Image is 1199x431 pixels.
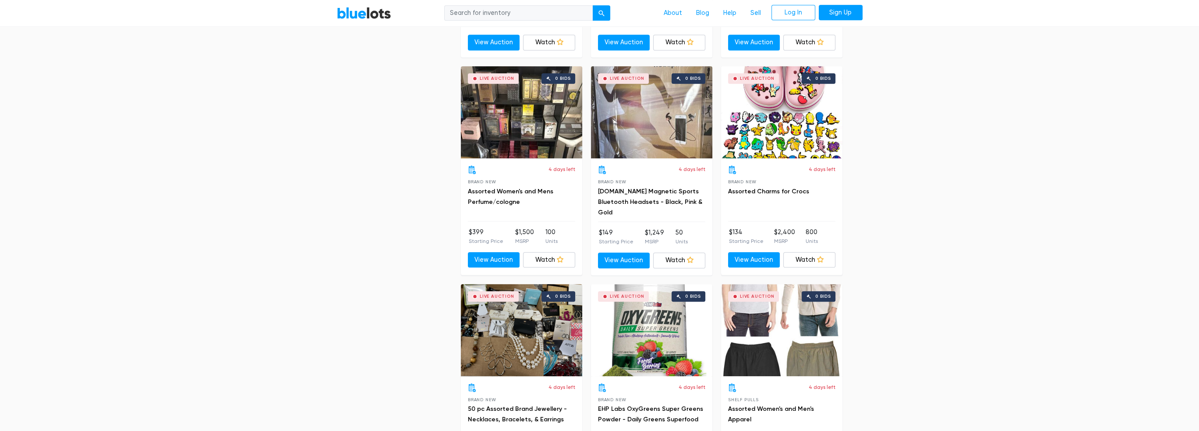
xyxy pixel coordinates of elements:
[555,76,571,81] div: 0 bids
[598,397,626,402] span: Brand New
[676,238,688,246] p: Units
[599,238,633,246] p: Starting Price
[523,252,575,268] a: Watch
[685,294,701,299] div: 0 bids
[545,228,558,245] li: 100
[728,405,814,423] a: Assorted Women's and Men's Apparel
[598,188,702,216] a: [DOMAIN_NAME] Magnetic Sports Bluetooth Headsets - Black, Pink & Gold
[468,35,520,50] a: View Auction
[774,228,795,245] li: $2,400
[548,165,575,173] p: 4 days left
[815,76,831,81] div: 0 bids
[515,228,534,245] li: $1,500
[598,405,703,423] a: EHP Labs OxyGreens Super Greens Powder - Daily Greens Superfood
[545,237,558,245] p: Units
[728,35,780,50] a: View Auction
[689,5,716,21] a: Blog
[468,405,567,423] a: 50 pc Assorted Brand Jewellery - Necklaces, Bracelets, & Earrings
[679,165,705,173] p: 4 days left
[591,284,712,376] a: Live Auction 0 bids
[548,383,575,391] p: 4 days left
[555,294,571,299] div: 0 bids
[771,5,815,21] a: Log In
[598,179,626,184] span: Brand New
[515,237,534,245] p: MSRP
[679,383,705,391] p: 4 days left
[740,294,775,299] div: Live Auction
[809,383,835,391] p: 4 days left
[461,284,582,376] a: Live Auction 0 bids
[728,188,809,195] a: Assorted Charms for Crocs
[337,7,391,19] a: BlueLots
[721,66,842,158] a: Live Auction 0 bids
[591,66,712,158] a: Live Auction 0 bids
[806,228,818,245] li: 800
[599,228,633,246] li: $149
[728,397,759,402] span: Shelf Pulls
[598,35,650,50] a: View Auction
[468,188,553,206] a: Assorted Women's and Mens Perfume/cologne
[610,294,644,299] div: Live Auction
[523,35,575,50] a: Watch
[461,66,582,158] a: Live Auction 0 bids
[480,294,514,299] div: Live Auction
[783,252,835,268] a: Watch
[653,253,705,268] a: Watch
[815,294,831,299] div: 0 bids
[645,228,664,246] li: $1,249
[716,5,743,21] a: Help
[728,179,757,184] span: Brand New
[729,237,764,245] p: Starting Price
[819,5,863,21] a: Sign Up
[809,165,835,173] p: 4 days left
[740,76,775,81] div: Live Auction
[444,5,593,21] input: Search for inventory
[729,228,764,245] li: $134
[743,5,768,21] a: Sell
[685,76,701,81] div: 0 bids
[728,252,780,268] a: View Auction
[645,238,664,246] p: MSRP
[598,253,650,268] a: View Auction
[653,35,705,50] a: Watch
[468,252,520,268] a: View Auction
[783,35,835,50] a: Watch
[721,284,842,376] a: Live Auction 0 bids
[676,228,688,246] li: 50
[657,5,689,21] a: About
[468,179,496,184] span: Brand New
[480,76,514,81] div: Live Auction
[610,76,644,81] div: Live Auction
[774,237,795,245] p: MSRP
[469,237,503,245] p: Starting Price
[468,397,496,402] span: Brand New
[806,237,818,245] p: Units
[469,228,503,245] li: $399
